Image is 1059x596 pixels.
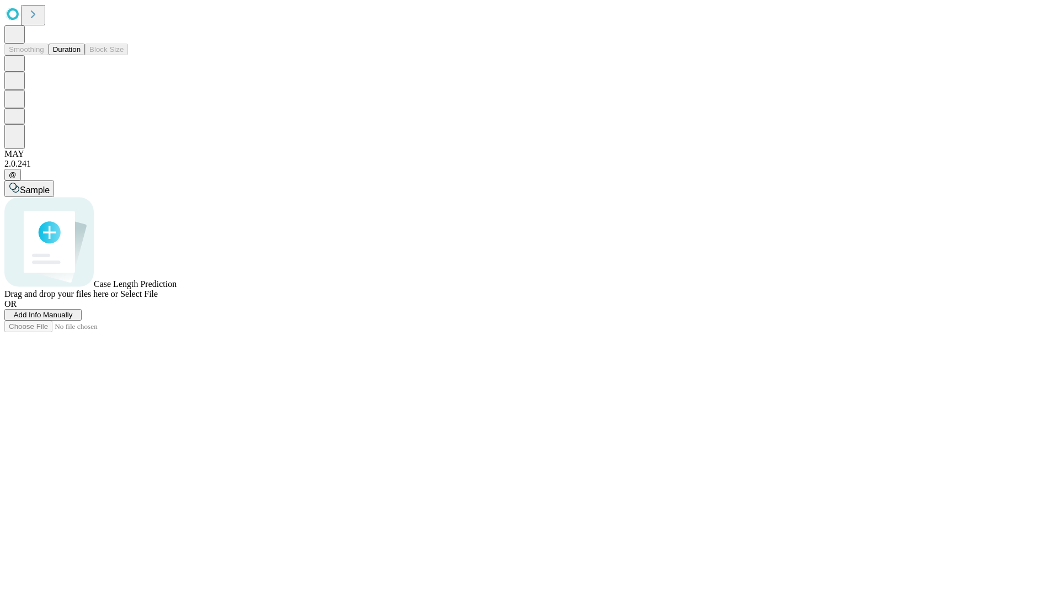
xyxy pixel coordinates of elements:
[49,44,85,55] button: Duration
[120,289,158,299] span: Select File
[4,169,21,180] button: @
[4,299,17,308] span: OR
[9,171,17,179] span: @
[20,185,50,195] span: Sample
[4,44,49,55] button: Smoothing
[4,159,1055,169] div: 2.0.241
[4,149,1055,159] div: MAY
[4,180,54,197] button: Sample
[85,44,128,55] button: Block Size
[4,289,118,299] span: Drag and drop your files here or
[14,311,73,319] span: Add Info Manually
[4,309,82,321] button: Add Info Manually
[94,279,176,289] span: Case Length Prediction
